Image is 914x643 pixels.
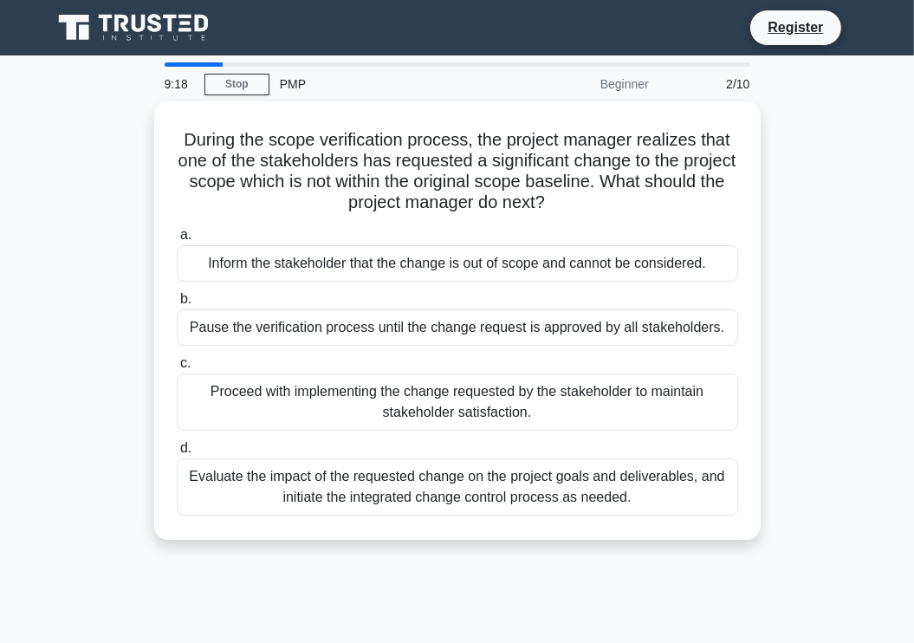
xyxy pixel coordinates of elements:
[175,129,740,214] h5: During the scope verification process, the project manager realizes that one of the stakeholders ...
[177,309,738,346] div: Pause the verification process until the change request is approved by all stakeholders.
[180,291,191,306] span: b.
[154,67,204,101] div: 9:18
[180,227,191,242] span: a.
[269,67,508,101] div: PMP
[177,245,738,282] div: Inform the stakeholder that the change is out of scope and cannot be considered.
[508,67,659,101] div: Beginner
[204,74,269,95] a: Stop
[177,458,738,516] div: Evaluate the impact of the requested change on the project goals and deliverables, and initiate t...
[180,440,191,455] span: d.
[177,373,738,431] div: Proceed with implementing the change requested by the stakeholder to maintain stakeholder satisfa...
[757,16,833,38] a: Register
[180,355,191,370] span: c.
[659,67,761,101] div: 2/10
